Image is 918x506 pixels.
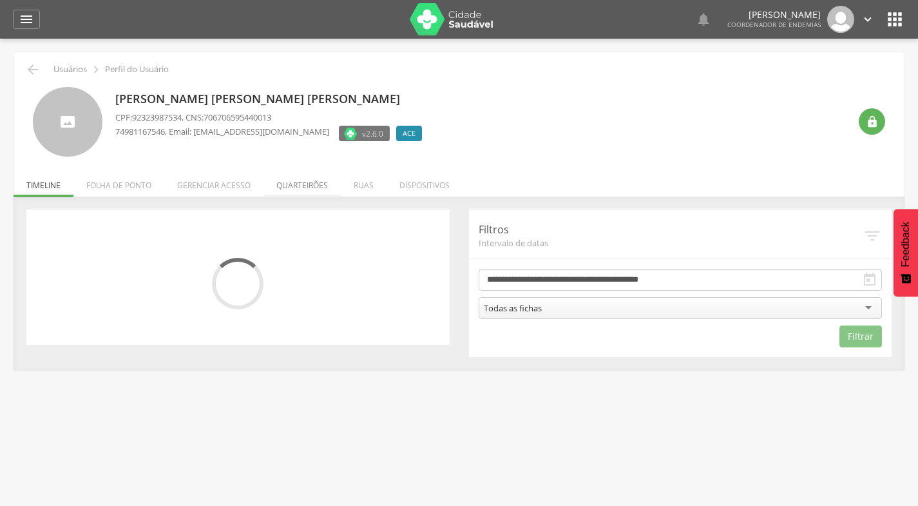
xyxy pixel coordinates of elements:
span: 74981167546 [115,126,165,137]
i:  [885,9,905,30]
li: Dispositivos [387,167,463,197]
a:  [13,10,40,29]
span: Intervalo de datas [479,237,863,249]
span: Feedback [900,222,912,267]
p: [PERSON_NAME] [PERSON_NAME] [PERSON_NAME] [115,91,428,108]
i:  [861,12,875,26]
a:  [696,6,711,33]
li: Folha de ponto [73,167,164,197]
p: Perfil do Usuário [105,64,169,75]
button: Filtrar [839,326,882,347]
i:  [866,115,879,128]
a:  [861,6,875,33]
span: v2.6.0 [362,127,383,140]
li: Ruas [341,167,387,197]
span: 706706595440013 [204,112,271,123]
p: CPF: , CNS: [115,112,428,124]
p: [PERSON_NAME] [727,10,821,19]
label: Versão do aplicativo [339,126,390,141]
i: Voltar [25,62,41,77]
i:  [19,12,34,27]
span: Coordenador de Endemias [727,20,821,29]
div: Resetar senha [859,108,885,135]
button: Feedback - Mostrar pesquisa [894,209,918,297]
p: Usuários [53,64,87,75]
li: Quarteirões [263,167,341,197]
span: ACE [403,128,416,139]
i:  [89,63,103,77]
i:  [696,12,711,27]
li: Gerenciar acesso [164,167,263,197]
div: Todas as fichas [484,302,542,314]
i:  [862,272,877,287]
span: 92323987534 [132,112,182,123]
p: , Email: [EMAIL_ADDRESS][DOMAIN_NAME] [115,126,329,138]
i:  [863,226,882,246]
p: Filtros [479,222,863,237]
